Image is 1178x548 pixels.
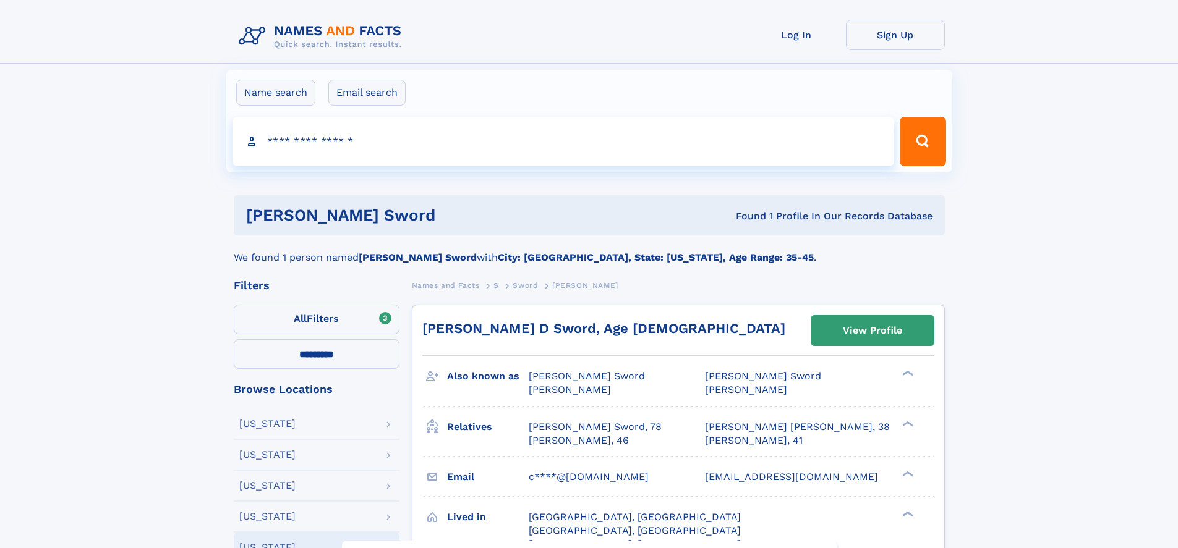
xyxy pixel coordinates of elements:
[234,384,399,395] div: Browse Locations
[234,20,412,53] img: Logo Names and Facts
[447,507,529,528] h3: Lived in
[899,369,914,377] div: ❯
[705,420,890,434] a: [PERSON_NAME] [PERSON_NAME], 38
[843,316,902,345] div: View Profile
[586,209,933,223] div: Found 1 Profile In Our Records Database
[705,471,878,483] span: [EMAIL_ADDRESS][DOMAIN_NAME]
[359,251,477,263] b: [PERSON_NAME] Sword
[234,235,945,265] div: We found 1 person named with .
[447,416,529,437] h3: Relatives
[246,208,586,223] h1: [PERSON_NAME] Sword
[239,481,296,491] div: [US_STATE]
[552,281,618,290] span: [PERSON_NAME]
[529,511,741,523] span: [GEOGRAPHIC_DATA], [GEOGRAPHIC_DATA]
[899,470,914,478] div: ❯
[447,366,529,387] h3: Also known as
[705,370,821,382] span: [PERSON_NAME] Sword
[529,434,629,447] a: [PERSON_NAME], 46
[899,510,914,518] div: ❯
[233,117,895,166] input: search input
[422,321,785,336] a: [PERSON_NAME] D Sword, Age [DEMOGRAPHIC_DATA]
[529,370,645,382] span: [PERSON_NAME] Sword
[234,280,399,291] div: Filters
[294,313,307,324] span: All
[239,450,296,460] div: [US_STATE]
[234,305,399,334] label: Filters
[705,384,787,395] span: [PERSON_NAME]
[498,251,814,263] b: City: [GEOGRAPHIC_DATA], State: [US_STATE], Age Range: 35-45
[493,281,499,290] span: S
[811,316,934,345] a: View Profile
[513,281,538,290] span: Sword
[529,384,611,395] span: [PERSON_NAME]
[513,277,538,293] a: Sword
[846,20,945,50] a: Sign Up
[239,419,296,429] div: [US_STATE]
[899,419,914,428] div: ❯
[529,525,741,536] span: [GEOGRAPHIC_DATA], [GEOGRAPHIC_DATA]
[529,420,662,434] a: [PERSON_NAME] Sword, 78
[705,434,803,447] a: [PERSON_NAME], 41
[412,277,480,293] a: Names and Facts
[447,466,529,487] h3: Email
[236,80,315,106] label: Name search
[493,277,499,293] a: S
[239,512,296,521] div: [US_STATE]
[900,117,945,166] button: Search Button
[747,20,846,50] a: Log In
[328,80,406,106] label: Email search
